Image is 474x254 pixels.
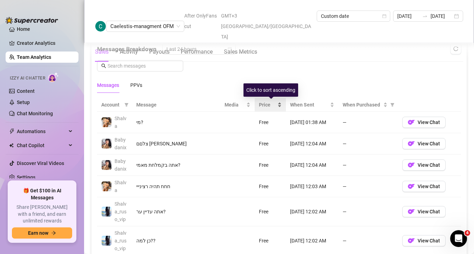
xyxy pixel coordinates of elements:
[418,184,440,189] span: View Chat
[402,164,446,170] a: OFView Chat
[17,99,30,105] a: Setup
[343,101,382,109] span: When Purchased
[12,187,72,201] span: 🎁 Get $100 in AI Messages
[286,155,338,176] td: [DATE] 12:04 AM
[102,139,111,149] img: Babydanix
[338,98,398,112] th: When Purchased
[220,98,254,112] th: Media
[397,12,419,20] input: Start date
[184,11,217,32] span: After OnlyFans cut
[382,14,386,18] span: calendar
[17,26,30,32] a: Home
[101,101,122,109] span: Account
[255,133,286,155] td: Free
[9,143,14,148] img: Chat Copilot
[12,227,72,239] button: Earn nowarrow-right
[286,98,338,112] th: When Sent
[108,62,179,70] input: Search messages
[28,230,48,236] span: Earn now
[418,209,440,214] span: View Chat
[102,207,111,217] img: Shalva_ruso_vip
[418,141,440,146] span: View Chat
[465,230,470,236] span: 4
[10,75,45,82] span: Izzy AI Chatter
[402,143,446,148] a: OFView Chat
[102,117,111,127] img: Shalva
[17,37,73,49] a: Creator Analytics
[136,237,216,245] div: כן למה??
[243,83,298,97] div: Click to sort ascending
[402,121,446,127] a: OFView Chat
[255,98,286,112] th: Price
[402,235,446,246] button: OFView Chat
[422,13,428,19] span: to
[290,101,329,109] span: When Sent
[136,208,216,215] div: אתה עדיין ער?
[221,11,312,42] span: GMT+3 [GEOGRAPHIC_DATA]/[GEOGRAPHIC_DATA]
[110,21,180,32] span: Caelestis-managment OFM
[17,140,67,151] span: Chat Copilot
[402,185,446,191] a: OFView Chat
[132,98,220,112] th: Message
[321,11,386,21] span: Custom date
[338,155,398,176] td: —
[408,162,415,169] img: OF
[286,197,338,226] td: [DATE] 12:02 AM
[402,117,446,128] button: OFView Chat
[17,174,35,180] a: Settings
[338,112,398,133] td: —
[255,176,286,197] td: Free
[286,176,338,197] td: [DATE] 12:03 AM
[149,48,170,56] div: Payouts
[418,162,440,168] span: View Chat
[101,63,106,68] span: search
[402,240,446,245] a: OFView Chat
[17,88,35,94] a: Content
[102,181,111,191] img: Shalva
[115,180,126,193] span: Shalva
[389,99,396,110] span: filter
[418,119,440,125] span: View Chat
[402,159,446,171] button: OFView Chat
[225,101,245,109] span: Media
[390,103,394,107] span: filter
[95,48,109,56] div: Sales
[124,103,129,107] span: filter
[408,208,415,215] img: OF
[17,126,67,137] span: Automations
[402,211,446,216] a: OFView Chat
[408,119,415,126] img: OF
[136,183,216,190] div: חחח תהיה רצינייי
[115,158,126,172] span: Babydanix
[402,206,446,217] button: OFView Chat
[408,237,415,244] img: OF
[51,231,56,235] span: arrow-right
[402,138,446,149] button: OFView Chat
[431,12,453,20] input: End date
[9,129,15,134] span: thunderbolt
[259,101,276,109] span: Price
[115,230,126,251] span: Shalva_ruso_vip
[130,81,142,89] div: PPVs
[408,183,415,190] img: OF
[255,112,286,133] td: Free
[286,133,338,155] td: [DATE] 12:04 AM
[136,161,216,169] div: אתה בקמלחת מאמי?
[97,81,119,89] div: Messages
[12,204,72,225] span: Share [PERSON_NAME] with a friend, and earn unlimited rewards
[17,54,51,60] a: Team Analytics
[123,99,130,110] span: filter
[136,140,216,147] div: צלםם [PERSON_NAME]
[450,230,467,247] iframe: Intercom live chat
[17,160,64,166] a: Discover Viral Videos
[115,201,126,222] span: Shalva_ruso_vip
[115,137,126,150] span: Babydanix
[136,118,216,126] div: מי?
[255,197,286,226] td: Free
[255,155,286,176] td: Free
[338,176,398,197] td: —
[286,112,338,133] td: [DATE] 01:38 AM
[338,133,398,155] td: —
[418,238,440,243] span: View Chat
[102,160,111,170] img: Babydanix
